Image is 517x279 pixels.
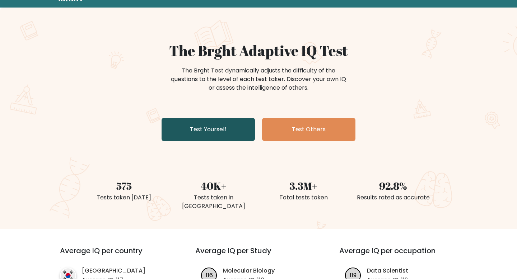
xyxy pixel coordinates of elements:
div: 40K+ [173,178,254,193]
div: 92.8% [353,178,434,193]
div: Tests taken [DATE] [83,193,164,202]
a: [GEOGRAPHIC_DATA] [82,266,145,275]
a: Test Others [262,118,355,141]
div: Total tests taken [263,193,344,202]
div: The Brght Test dynamically adjusts the difficulty of the questions to the level of each test take... [169,66,348,92]
text: 119 [350,271,357,279]
div: Results rated as accurate [353,193,434,202]
a: Test Yourself [162,118,255,141]
a: Molecular Biology [223,266,275,275]
text: 116 [205,271,213,279]
h1: The Brght Adaptive IQ Test [83,42,434,59]
h3: Average IQ per occupation [339,246,466,264]
a: Data Scientist [367,266,408,275]
h3: Average IQ per country [60,246,169,264]
div: Tests taken in [GEOGRAPHIC_DATA] [173,193,254,211]
div: 3.3M+ [263,178,344,193]
div: 575 [83,178,164,193]
h3: Average IQ per Study [195,246,322,264]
